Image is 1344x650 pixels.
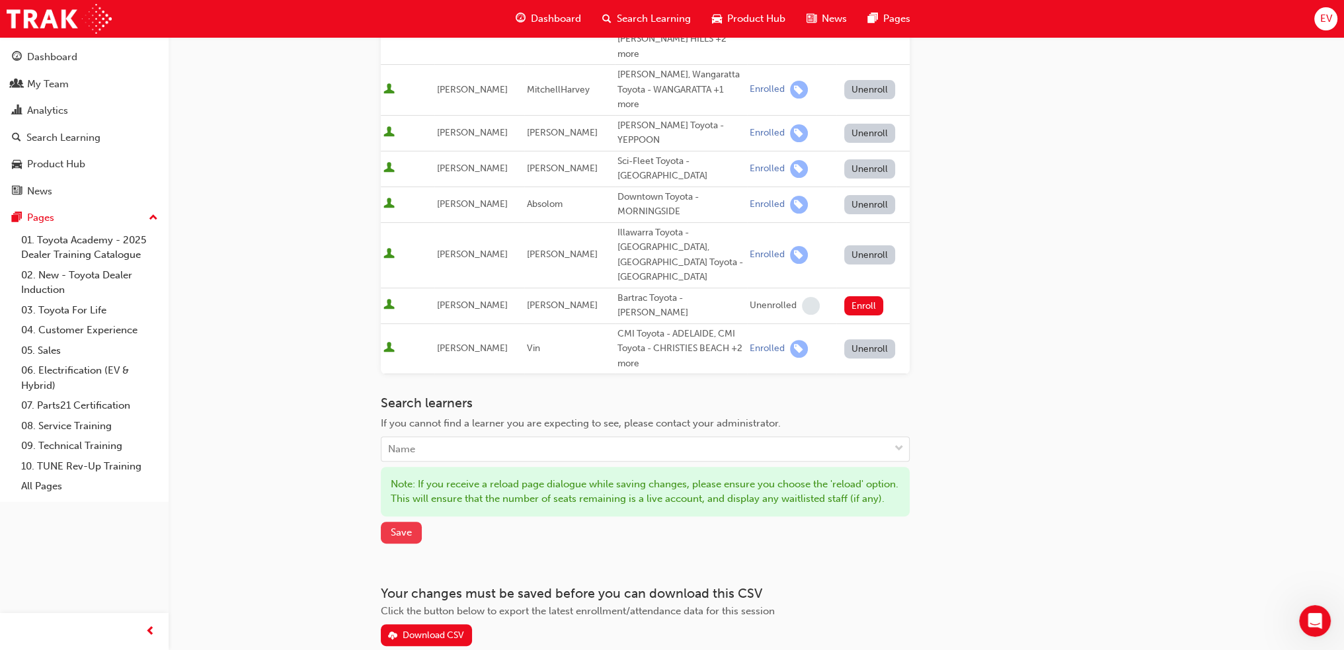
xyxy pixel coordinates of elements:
[16,360,163,395] a: 06. Electrification (EV & Hybrid)
[750,163,785,175] div: Enrolled
[617,327,744,372] div: CMI Toyota - ADELAIDE, CMI Toyota - CHRISTIES BEACH +2 more
[844,124,896,143] button: Unenroll
[516,11,526,27] span: guage-icon
[894,440,904,458] span: down-icon
[383,342,395,355] span: User is active
[531,11,581,26] span: Dashboard
[617,11,691,26] span: Search Learning
[7,4,112,34] a: Trak
[381,522,422,544] button: Save
[383,198,395,211] span: User is active
[437,84,508,95] span: [PERSON_NAME]
[5,152,163,177] a: Product Hub
[727,11,785,26] span: Product Hub
[5,72,163,97] a: My Team
[383,248,395,261] span: User is active
[796,5,857,32] a: news-iconNews
[383,126,395,140] span: User is active
[16,476,163,497] a: All Pages
[617,154,744,184] div: Sci-Fleet Toyota - [GEOGRAPHIC_DATA]
[617,225,744,285] div: Illawarra Toyota - [GEOGRAPHIC_DATA], [GEOGRAPHIC_DATA] Toyota - [GEOGRAPHIC_DATA]
[750,83,785,96] div: Enrolled
[27,157,85,172] div: Product Hub
[1314,7,1337,30] button: EV
[617,190,744,220] div: Downtown Toyota - MORNINGSIDE
[790,246,808,264] span: learningRecordVerb_ENROLL-icon
[844,159,896,179] button: Unenroll
[844,195,896,214] button: Unenroll
[790,81,808,99] span: learningRecordVerb_ENROLL-icon
[527,300,598,311] span: [PERSON_NAME]
[790,160,808,178] span: learningRecordVerb_ENROLL-icon
[844,245,896,264] button: Unenroll
[437,343,508,354] span: [PERSON_NAME]
[388,442,415,457] div: Name
[844,339,896,358] button: Unenroll
[750,198,785,211] div: Enrolled
[383,83,395,97] span: User is active
[822,11,847,26] span: News
[712,11,722,27] span: car-icon
[844,80,896,99] button: Unenroll
[617,118,744,148] div: [PERSON_NAME] Toyota - YEPPOON
[868,11,878,27] span: pages-icon
[844,296,884,315] button: Enroll
[5,206,163,230] button: Pages
[701,5,796,32] a: car-iconProduct Hub
[883,11,910,26] span: Pages
[790,196,808,214] span: learningRecordVerb_ENROLL-icon
[16,456,163,477] a: 10. TUNE Rev-Up Training
[381,624,472,646] button: Download CSV
[750,249,785,261] div: Enrolled
[403,630,464,641] div: Download CSV
[145,624,155,640] span: prev-icon
[16,300,163,321] a: 03. Toyota For Life
[381,467,910,516] div: Note: If you receive a reload page dialogue while saving changes, please ensure you choose the 'r...
[391,526,412,538] span: Save
[5,179,163,204] a: News
[617,291,744,321] div: Bartrac Toyota - [PERSON_NAME]
[16,395,163,416] a: 07. Parts21 Certification
[5,42,163,206] button: DashboardMy TeamAnalyticsSearch LearningProduct HubNews
[1320,11,1331,26] span: EV
[388,631,397,642] span: download-icon
[802,297,820,315] span: learningRecordVerb_NONE-icon
[5,126,163,150] a: Search Learning
[12,79,22,91] span: people-icon
[5,45,163,69] a: Dashboard
[12,105,22,117] span: chart-icon
[27,210,54,225] div: Pages
[381,586,910,601] h3: Your changes must be saved before you can download this CSV
[381,605,775,617] span: Click the button below to export the latest enrollment/attendance data for this session
[617,67,744,112] div: [PERSON_NAME], Wangaratta Toyota - WANGARATTA +1 more
[592,5,701,32] a: search-iconSearch Learning
[16,341,163,361] a: 05. Sales
[12,159,22,171] span: car-icon
[381,417,781,429] span: If you cannot find a learner you are expecting to see, please contact your administrator.
[27,50,77,65] div: Dashboard
[437,198,508,210] span: [PERSON_NAME]
[602,11,612,27] span: search-icon
[383,162,395,175] span: User is active
[527,198,563,210] span: Absolom
[16,416,163,436] a: 08. Service Training
[383,299,395,312] span: User is active
[5,99,163,123] a: Analytics
[437,300,508,311] span: [PERSON_NAME]
[1299,605,1331,637] iframe: Intercom live chat
[149,210,158,227] span: up-icon
[790,124,808,142] span: learningRecordVerb_ENROLL-icon
[505,5,592,32] a: guage-iconDashboard
[527,249,598,260] span: [PERSON_NAME]
[16,320,163,341] a: 04. Customer Experience
[527,163,598,174] span: [PERSON_NAME]
[527,127,598,138] span: [PERSON_NAME]
[27,184,52,199] div: News
[16,436,163,456] a: 09. Technical Training
[26,130,100,145] div: Search Learning
[12,186,22,198] span: news-icon
[12,52,22,63] span: guage-icon
[437,249,508,260] span: [PERSON_NAME]
[750,343,785,355] div: Enrolled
